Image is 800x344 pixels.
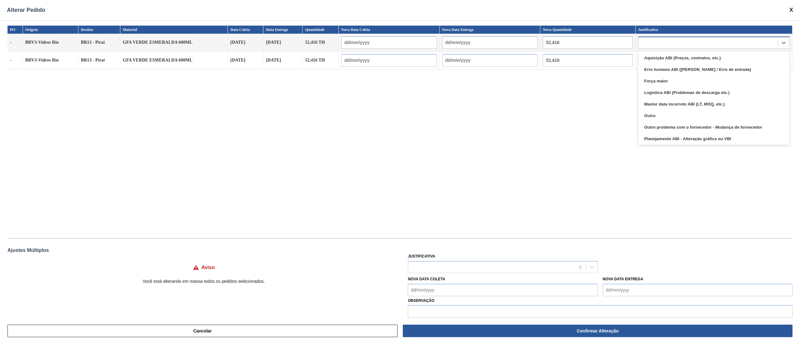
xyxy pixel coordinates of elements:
input: dd/mm/yyyy [442,36,538,49]
label: Nova Data Entrega [603,277,643,281]
div: Força maior [638,76,790,87]
div: Outro [638,110,790,122]
div: Planejamento ABI - Alteração gráfica ou VBI [638,133,790,145]
td: GFA VERDE ESMERALDA 600ML [120,52,228,69]
button: Cancelar [7,325,397,337]
th: Destino [78,26,120,34]
td: BRV3-Vidros Rio [23,52,78,69]
div: Logística ABI (Problemas de descarga etc.) [638,87,790,99]
div: Erro humano ABI ([PERSON_NAME] / Erro de entrada) [638,64,790,76]
div: Ajustes Múltiplos [7,248,792,253]
input: dd/mm/yyyy [341,54,437,66]
div: Outro problema com o fornecedor - Mudança de fornecedor [638,122,790,133]
th: Quantidade [302,26,338,34]
td: [DATE] [263,52,302,69]
td: [DATE] [263,34,302,52]
th: Nova Data Coleta [339,26,440,34]
td: 52,416 TH [302,52,338,69]
input: dd/mm/yyyy [341,36,437,49]
th: PO [7,26,23,34]
th: Data Entrega [263,26,302,34]
th: Origem [23,26,78,34]
input: dd/mm/yyyy [408,284,597,296]
td: BR13 - Piraí [78,34,120,52]
th: Nova Quantidade [540,26,635,34]
td: GFA VERDE ESMERALDA 600ML [120,34,228,52]
td: BRV3-Vidros Rio [23,34,78,52]
td: - [7,34,23,52]
button: Confirmar Alteração [403,325,792,337]
label: Observação [408,296,792,305]
th: Material [120,26,228,34]
div: Master data incorreto ABI (LT, MOQ, etc.) [638,99,790,110]
td: - [7,52,23,69]
span: Alterar Pedido [7,7,45,13]
input: dd/mm/yyyy [603,284,792,296]
td: [DATE] [228,52,263,69]
th: Nova Data Entrega [440,26,541,34]
th: Data Coleta [228,26,263,34]
th: Justificativa [636,26,792,34]
p: Você está alterando em massa todos os pedidos selecionados. [7,279,400,284]
div: Aquisição ABI (Preços, contratos, etc.) [638,52,790,64]
input: dd/mm/yyyy [442,54,538,66]
label: Justificativa [408,254,435,258]
td: BR13 - Piraí [78,52,120,69]
label: Nova Data Coleta [408,277,445,281]
h4: Aviso [202,265,215,270]
td: 52,416 TH [302,34,338,52]
td: [DATE] [228,34,263,52]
